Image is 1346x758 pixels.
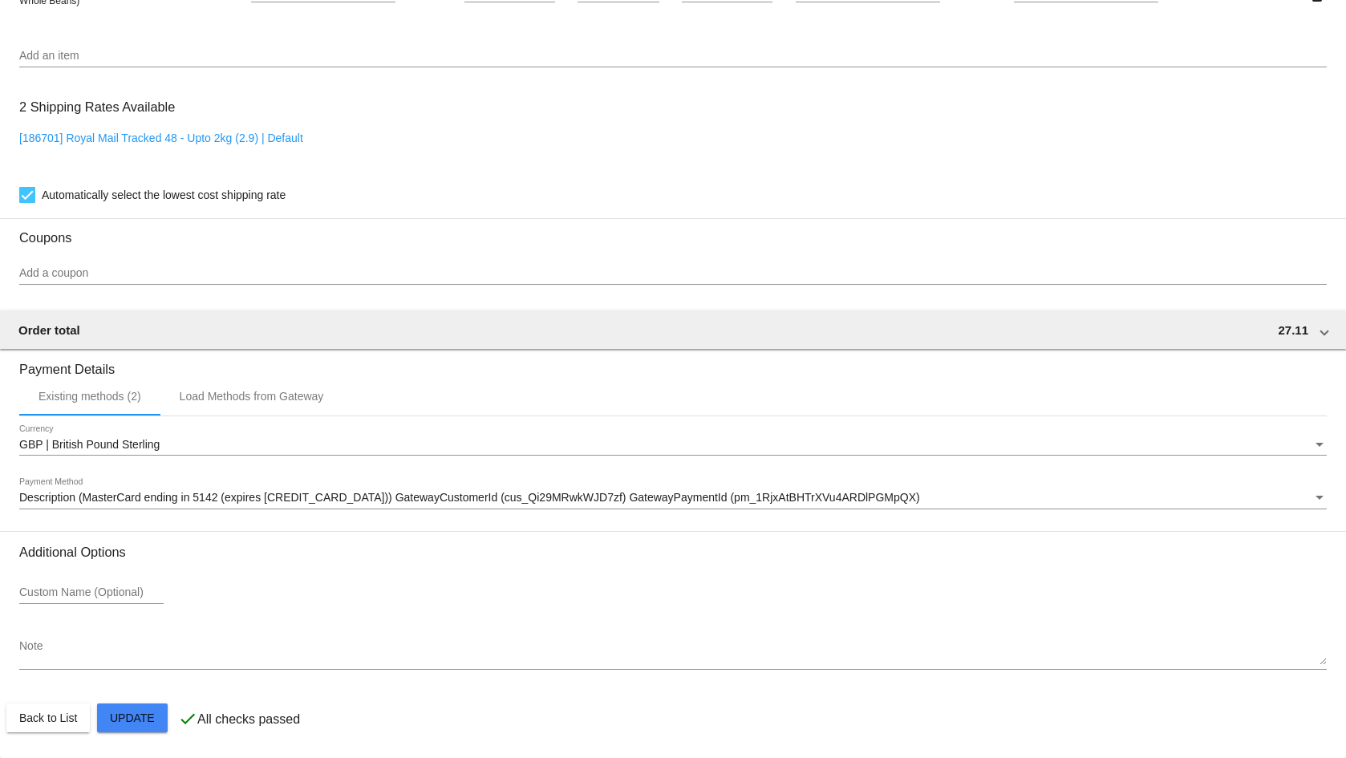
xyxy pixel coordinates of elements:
[18,323,80,337] span: Order total
[97,703,168,732] button: Update
[178,709,197,728] mat-icon: check
[180,390,324,403] div: Load Methods from Gateway
[19,586,164,599] input: Custom Name (Optional)
[19,267,1327,280] input: Add a coupon
[19,545,1327,560] h3: Additional Options
[19,90,175,124] h3: 2 Shipping Rates Available
[6,703,90,732] button: Back to List
[19,132,303,144] a: [186701] Royal Mail Tracked 48 - Upto 2kg (2.9) | Default
[19,438,160,451] span: GBP | British Pound Sterling
[19,711,77,724] span: Back to List
[1278,323,1308,337] span: 27.11
[19,439,1327,452] mat-select: Currency
[19,350,1327,377] h3: Payment Details
[42,185,286,205] span: Automatically select the lowest cost shipping rate
[39,390,141,403] div: Existing methods (2)
[197,712,300,727] p: All checks passed
[19,50,1327,63] input: Add an item
[19,218,1327,245] h3: Coupons
[19,491,920,504] span: Description (MasterCard ending in 5142 (expires [CREDIT_CARD_DATA])) GatewayCustomerId (cus_Qi29M...
[110,711,155,724] span: Update
[19,492,1327,505] mat-select: Payment Method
